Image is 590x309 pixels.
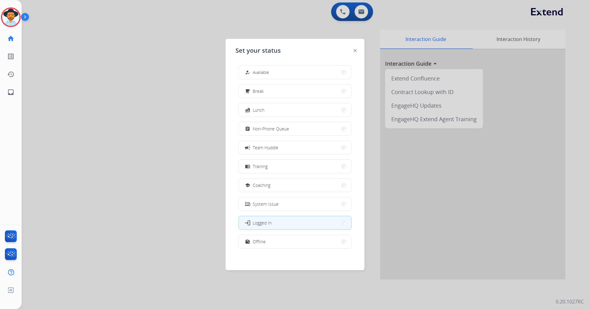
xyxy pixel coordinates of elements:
[244,220,251,226] mat-icon: login
[253,163,268,170] span: Training
[253,126,289,132] span: Non-Phone Queue
[245,126,250,131] mat-icon: assignment
[354,49,357,52] img: close-button
[253,144,278,151] span: Team Huddle
[245,183,250,188] mat-icon: school
[253,182,270,188] span: Coaching
[239,216,351,229] button: Logged In
[239,103,351,117] button: Lunch
[7,89,15,96] mat-icon: inbox
[239,235,351,248] button: Offline
[556,298,584,305] p: 0.20.1027RC
[245,70,250,75] mat-icon: how_to_reg
[239,160,351,173] button: Training
[245,89,250,94] mat-icon: free_breakfast
[239,179,351,192] button: Coaching
[253,88,264,94] span: Break
[7,35,15,42] mat-icon: home
[253,220,272,226] span: Logged In
[245,164,250,169] mat-icon: menu_book
[239,197,351,211] button: System Issue
[245,239,250,244] mat-icon: work_off
[253,201,279,207] span: System Issue
[239,141,351,154] button: Team Huddle
[235,46,281,55] span: Set your status
[253,238,266,245] span: Offline
[7,71,15,78] mat-icon: history
[253,107,264,113] span: Lunch
[253,69,269,76] span: Available
[7,53,15,60] mat-icon: list_alt
[245,107,250,113] mat-icon: fastfood
[2,9,19,26] img: avatar
[245,201,250,207] mat-icon: phonelink_off
[244,144,251,150] mat-icon: campaign
[239,122,351,135] button: Non-Phone Queue
[239,84,351,98] button: Break
[239,66,351,79] button: Available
